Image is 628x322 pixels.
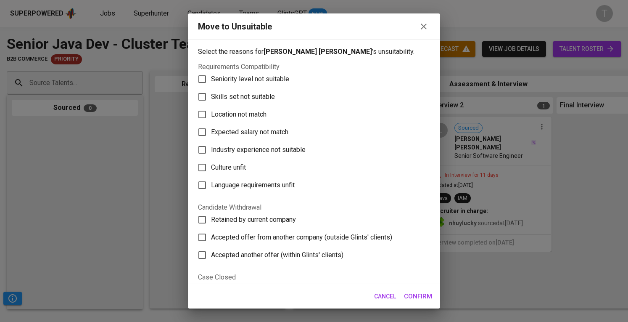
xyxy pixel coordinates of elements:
button: Cancel [371,289,399,304]
b: [PERSON_NAME] [PERSON_NAME] [264,48,372,56]
button: Confirm [399,287,437,305]
span: Location not match [211,109,267,120]
span: Culture unfit [211,162,246,173]
span: Skills set not suitable [211,92,275,102]
span: Accepted another offer (within Glints' clients) [211,250,343,260]
span: Cancel [374,291,396,302]
legend: Case Closed [198,274,236,281]
span: Confirm [404,291,432,302]
span: Language requirements unfit [211,180,295,190]
span: Seniority level not suitable [211,74,289,84]
span: Industry experience not suitable [211,145,306,155]
p: Select the reasons for 's unsuitability. [198,47,430,57]
legend: Requirements Compatibility [198,64,280,70]
div: Move to Unsuitable [198,21,272,33]
span: Retained by current company [211,215,296,225]
span: Expected salary not match [211,127,288,137]
span: Accepted offer from another company (outside Glints' clients) [211,232,392,242]
legend: Candidate Withdrawal [198,204,261,211]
